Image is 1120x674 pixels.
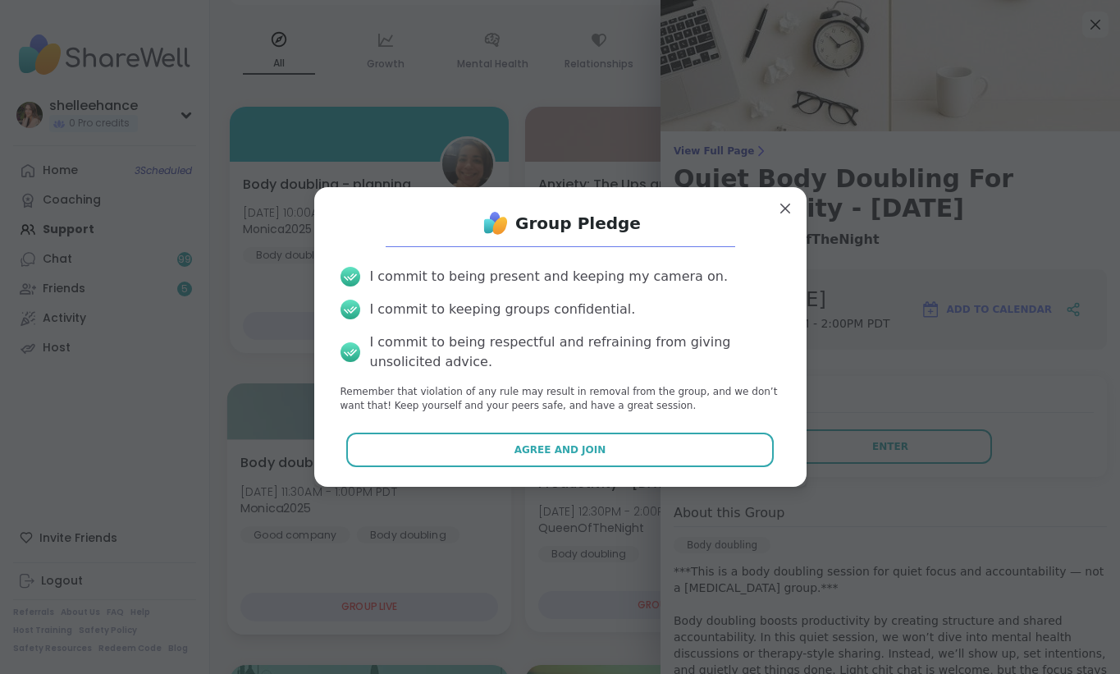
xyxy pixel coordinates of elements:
div: I commit to keeping groups confidential. [370,300,636,319]
button: Agree and Join [346,433,774,467]
span: Agree and Join [514,442,606,457]
h1: Group Pledge [515,212,641,235]
img: ShareWell Logo [479,207,512,240]
p: Remember that violation of any rule may result in removal from the group, and we don’t want that!... [341,385,780,413]
div: I commit to being respectful and refraining from giving unsolicited advice. [370,332,780,372]
div: I commit to being present and keeping my camera on. [370,267,728,287]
